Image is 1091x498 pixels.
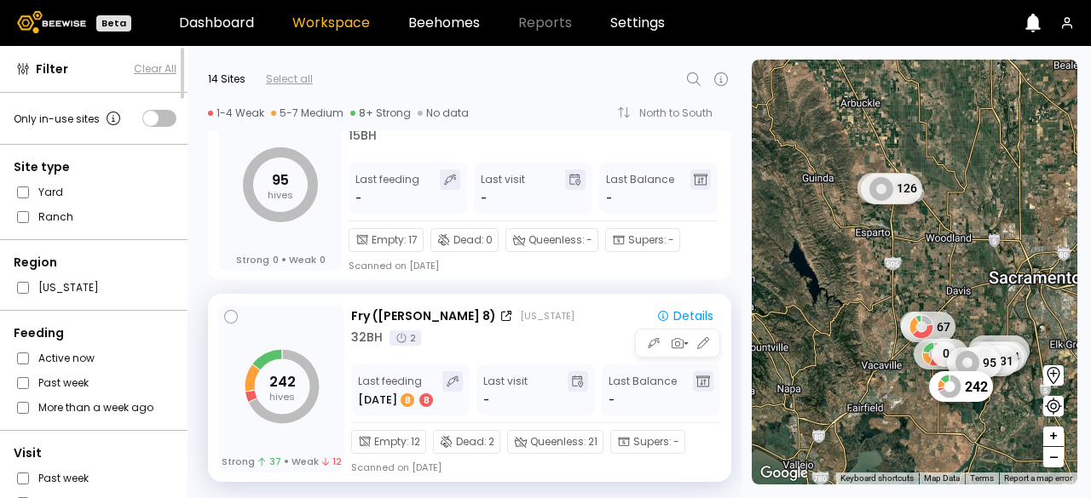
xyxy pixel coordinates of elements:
label: Past week [38,469,89,487]
div: 8+ Strong [350,106,411,120]
div: 95 [947,347,1002,378]
span: Empty : [374,434,409,449]
div: Only in-use sites [14,108,124,129]
span: 21 [588,434,597,449]
div: 0 [932,337,957,363]
button: Details [649,305,720,327]
div: Feeding [14,324,176,342]
div: 242 [929,371,993,402]
div: 1-4 Weak [208,106,264,120]
div: Region [14,254,176,272]
a: Beehomes [408,16,480,30]
a: Open this area in Google Maps (opens a new window) [756,462,812,484]
div: - [481,190,487,207]
span: 12 [411,434,420,449]
span: 12 [322,455,342,467]
a: Terms (opens in new tab) [970,473,994,483]
div: 94 [970,341,1025,372]
label: Past week [38,374,89,392]
div: Strong Weak [236,254,326,266]
div: Details [656,310,713,322]
div: [US_STATE] [520,309,574,323]
button: + [1043,426,1064,447]
a: Settings [610,16,665,30]
tspan: 242 [268,372,295,392]
div: No data [418,106,469,120]
div: 0 [973,343,998,369]
tspan: hives [269,390,295,404]
div: [DATE] [358,392,435,409]
span: 0 [273,254,279,266]
label: [US_STATE] [38,278,99,296]
span: Supers : [628,232,667,248]
span: 0 [320,254,326,266]
img: Google [756,462,812,484]
label: Yard [38,183,63,201]
div: Last feeding [358,371,435,409]
div: 31 [964,346,1019,376]
button: – [1043,447,1064,467]
div: North to South [639,108,724,118]
a: Dashboard [179,16,254,30]
div: Last visit [483,371,528,409]
div: - [483,392,489,409]
div: 14 Sites [208,72,245,87]
span: + [1048,426,1059,447]
span: - [673,434,679,449]
div: Select all [266,72,313,87]
div: 8 [401,393,414,407]
div: 126 [861,173,922,203]
label: More than a week ago [38,398,153,416]
button: Keyboard shortcuts [840,472,914,484]
div: 2 [390,330,421,346]
label: Active now [38,349,95,367]
span: Queenless : [528,232,585,248]
div: Scanned on [DATE] [351,461,442,474]
div: 15 BH [349,127,377,145]
div: Last Balance [609,371,677,409]
div: Site type [14,158,176,176]
div: Scanned on [DATE] [349,259,439,272]
tspan: hives [268,188,293,202]
span: Empty : [372,232,407,248]
a: Report a map error [1004,473,1072,483]
span: 2 [488,434,494,449]
div: Fry ([PERSON_NAME] 8) [351,307,496,325]
span: Reports [518,16,572,30]
span: Filter [36,60,68,78]
label: Ranch [38,208,73,226]
span: Supers : [633,434,672,449]
span: 37 [258,455,280,467]
div: 0 [932,341,957,366]
div: Strong Weak [222,455,342,467]
span: - [609,392,615,409]
tspan: 95 [272,170,289,190]
span: Dead : [456,434,487,449]
span: - [668,232,674,248]
div: Last visit [481,169,525,207]
div: Beta [96,15,131,31]
div: Last feeding [355,169,419,207]
span: 17 [408,232,418,248]
button: Clear All [134,61,176,77]
div: Last Balance [606,169,674,207]
div: Visit [14,444,176,462]
div: 221 [968,335,1030,366]
a: Workspace [292,16,370,30]
span: Dead : [453,232,484,248]
div: - [355,190,363,207]
div: 127 [857,172,919,203]
div: 32 BH [351,329,383,346]
button: Map Data [924,472,960,484]
div: 5-7 Medium [271,106,343,120]
span: – [1049,447,1059,468]
div: 86 [914,338,968,369]
span: - [586,232,592,248]
img: Beewise logo [17,11,86,33]
span: 0 [486,232,493,248]
span: - [606,190,612,207]
div: 8 [419,393,433,407]
div: 67 [901,312,955,342]
div: 0 [900,312,926,337]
